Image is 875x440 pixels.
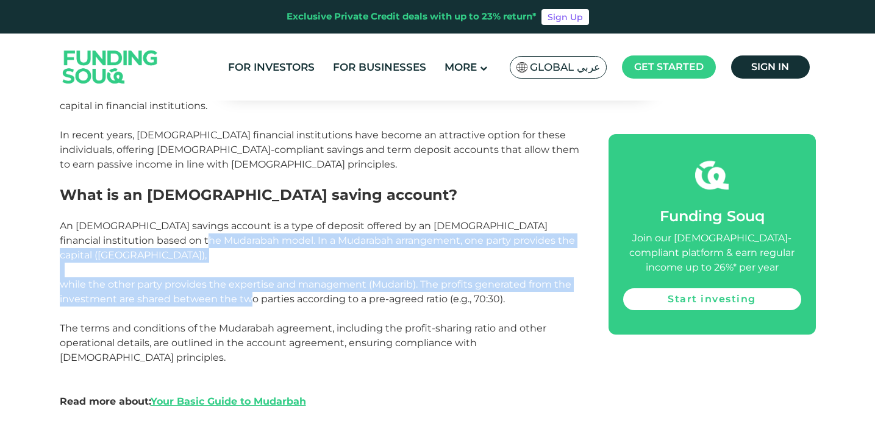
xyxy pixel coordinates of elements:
span: Funding Souq [660,207,765,225]
a: For Businesses [330,57,429,77]
img: fsicon [695,158,729,192]
span: Sign in [751,61,789,73]
a: For Investors [225,57,318,77]
img: SA Flag [516,62,527,73]
strong: Read more about: [60,396,306,407]
h2: What is an [DEMOGRAPHIC_DATA] saving account? [60,186,581,204]
p: In recent years, [DEMOGRAPHIC_DATA] financial institutions have become an attractive option for t... [60,128,581,172]
span: Get started [634,61,704,73]
div: Exclusive Private Credit deals with up to 23% return* [287,10,537,24]
p: The terms and conditions of the Mudarabah agreement, including the profit-sharing ratio and other... [60,321,581,424]
p: An [DEMOGRAPHIC_DATA] savings account is a type of deposit offered by an [DEMOGRAPHIC_DATA] finan... [60,219,581,263]
a: Sign Up [541,9,589,25]
span: Global عربي [530,60,600,74]
div: Join our [DEMOGRAPHIC_DATA]-compliant platform & earn regular income up to 26%* per year [623,231,801,275]
a: Your Basic Guide to Mudarbah [151,396,306,407]
a: Sign in [731,55,810,79]
img: Logo [51,36,170,98]
span: More [445,61,477,73]
a: Start investing [623,288,801,310]
p: while the other party provides the expertise and management (Mudarib). The profits generated from... [60,277,581,307]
